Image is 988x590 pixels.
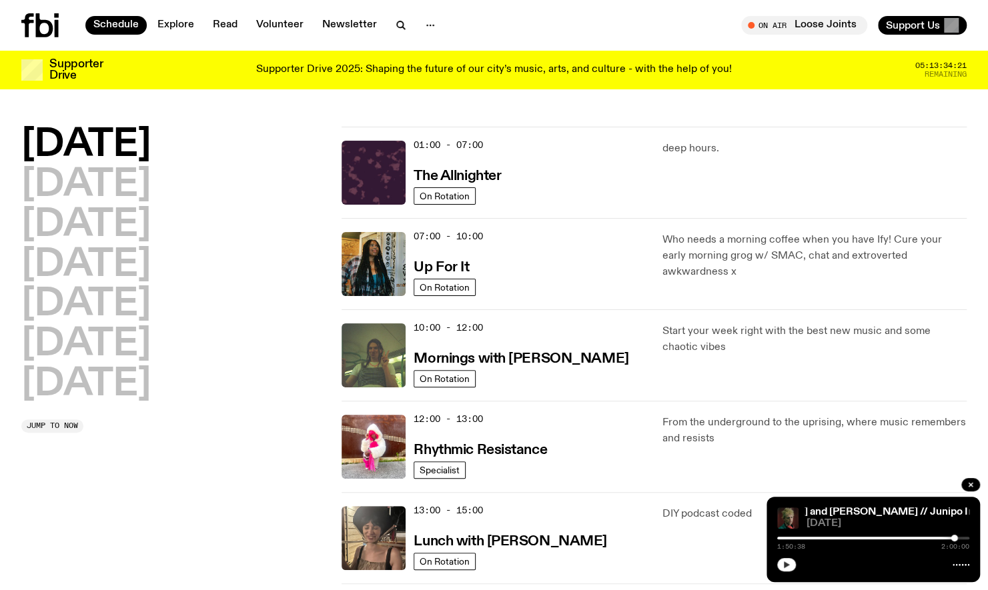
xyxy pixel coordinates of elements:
button: [DATE] [21,247,151,284]
a: Newsletter [314,16,385,35]
img: Junipo [777,507,799,529]
a: Volunteer [248,16,312,35]
a: On Rotation [414,187,476,205]
a: On Rotation [414,370,476,387]
span: 13:00 - 15:00 [414,504,483,517]
button: [DATE] [21,326,151,363]
span: 05:13:34:21 [915,62,967,69]
span: 2:00:00 [941,543,969,550]
a: Rhythmic Resistance [414,441,547,457]
button: On AirLoose Joints [741,16,867,35]
span: 12:00 - 13:00 [414,413,483,425]
p: From the underground to the uprising, where music remembers and resists [662,415,967,447]
a: Lunch with [PERSON_NAME] [414,532,606,549]
button: Jump to now [21,419,83,433]
span: On Rotation [420,557,470,567]
span: 01:00 - 07:00 [414,139,483,151]
a: Schedule [85,16,147,35]
button: Support Us [878,16,967,35]
button: [DATE] [21,167,151,204]
p: deep hours. [662,141,967,157]
span: 07:00 - 10:00 [414,230,483,243]
h3: Lunch with [PERSON_NAME] [414,535,606,549]
a: Read [205,16,245,35]
button: [DATE] [21,127,151,164]
span: Support Us [886,19,940,31]
img: Ify - a Brown Skin girl with black braided twists, looking up to the side with her tongue stickin... [342,232,406,296]
span: Remaining [925,71,967,78]
a: Explore [149,16,202,35]
a: Specialist [414,461,466,479]
p: Supporter Drive 2025: Shaping the future of our city’s music, arts, and culture - with the help o... [256,64,732,76]
a: On Rotation [414,553,476,570]
span: On Rotation [420,283,470,293]
h3: Rhythmic Resistance [414,443,547,457]
h3: Supporter Drive [49,59,103,81]
p: Start your week right with the best new music and some chaotic vibes [662,323,967,355]
span: Jump to now [27,422,78,429]
p: DIY podcast coded [662,506,967,522]
a: On Rotation [414,279,476,296]
a: The Allnighter [414,167,501,183]
button: [DATE] [21,207,151,244]
a: Mornings with [PERSON_NAME] [414,349,628,366]
span: 1:50:38 [777,543,805,550]
span: Specialist [420,465,460,475]
span: [DATE] [807,519,969,529]
span: On Rotation [420,374,470,384]
a: Up For It [414,258,469,275]
img: Attu crouches on gravel in front of a brown wall. They are wearing a white fur coat with a hood, ... [342,415,406,479]
h3: The Allnighter [414,169,501,183]
p: Who needs a morning coffee when you have Ify! Cure your early morning grog w/ SMAC, chat and extr... [662,232,967,280]
button: [DATE] [21,286,151,323]
span: On Rotation [420,191,470,201]
span: 10:00 - 12:00 [414,321,483,334]
img: Jim Kretschmer in a really cute outfit with cute braids, standing on a train holding up a peace s... [342,323,406,387]
button: [DATE] [21,366,151,403]
h3: Up For It [414,261,469,275]
h3: Mornings with [PERSON_NAME] [414,352,628,366]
